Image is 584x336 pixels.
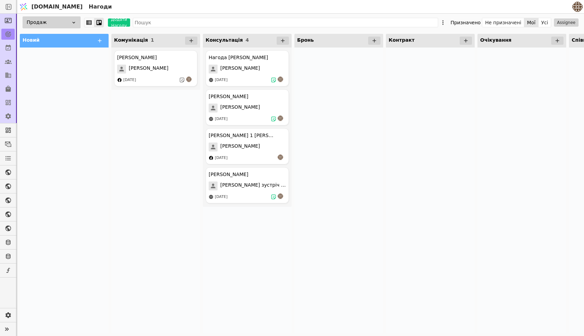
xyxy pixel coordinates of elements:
[123,77,136,83] div: [DATE]
[215,155,227,161] div: [DATE]
[117,54,157,61] div: [PERSON_NAME]
[278,154,283,160] img: an
[23,37,40,43] span: Новий
[524,18,539,27] button: Мої
[114,37,148,43] span: Комунікація
[220,104,260,112] span: [PERSON_NAME]
[539,18,551,27] button: Усі
[206,167,289,203] div: [PERSON_NAME][PERSON_NAME] зустріч 13.08[DATE]an
[215,116,227,122] div: [DATE]
[117,78,122,82] img: facebook.svg
[129,65,168,73] span: [PERSON_NAME]
[209,78,213,82] img: online-store.svg
[17,0,86,13] a: [DOMAIN_NAME]
[482,18,524,27] button: Не призначені
[206,50,289,86] div: Нагода [PERSON_NAME][PERSON_NAME][DATE]an
[297,37,314,43] span: Бронь
[278,193,283,199] img: an
[206,128,289,164] div: [PERSON_NAME] 1 [PERSON_NAME][PERSON_NAME][DATE]an
[186,77,192,82] img: an
[220,182,286,190] span: [PERSON_NAME] зустріч 13.08
[86,3,112,11] h2: Нагоди
[389,37,415,43] span: Контракт
[151,37,154,43] span: 1
[246,37,249,43] span: 4
[215,77,227,83] div: [DATE]
[114,50,197,86] div: [PERSON_NAME][PERSON_NAME][DATE]an
[209,132,274,139] div: [PERSON_NAME] 1 [PERSON_NAME]
[450,18,481,27] div: Призначено
[209,171,248,178] div: [PERSON_NAME]
[480,37,512,43] span: Очікування
[215,194,227,200] div: [DATE]
[23,16,81,28] div: Продаж
[278,77,283,82] img: an
[209,93,248,100] div: [PERSON_NAME]
[220,65,260,73] span: [PERSON_NAME]
[554,18,579,27] button: Assignee
[209,156,213,160] img: facebook.svg
[572,2,583,12] img: 4183bec8f641d0a1985368f79f6ed469
[209,54,268,61] div: Нагода [PERSON_NAME]
[104,18,130,27] a: Додати Нагоду
[18,0,29,13] img: Logo
[209,117,213,121] img: online-store.svg
[31,3,83,11] span: [DOMAIN_NAME]
[206,37,243,43] span: Консультація
[209,194,213,199] img: online-store.svg
[206,89,289,125] div: [PERSON_NAME][PERSON_NAME][DATE]an
[220,143,260,151] span: [PERSON_NAME]
[133,18,438,27] input: Пошук
[278,116,283,121] img: an
[108,18,130,27] button: Додати Нагоду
